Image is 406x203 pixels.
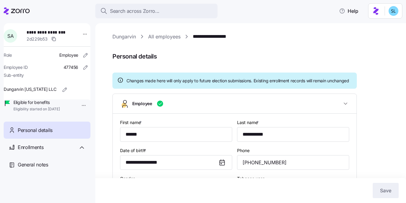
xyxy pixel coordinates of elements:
span: Eligible for benefits [13,99,60,105]
a: Dungarvin [112,33,136,41]
span: 477456 [64,64,78,70]
span: Changes made here will only apply to future election submissions. Existing enrollment records wil... [126,78,349,84]
span: 2d229b53 [27,36,48,42]
span: Save [380,187,391,194]
label: Tobacco user [237,175,264,182]
span: Dungarvin [US_STATE] LLC [4,86,56,92]
span: Search across Zorro... [110,7,159,15]
span: Help [339,7,358,15]
label: Phone [237,147,250,154]
span: Eligibility started on [DATE] [13,107,60,112]
label: Gender [120,175,135,182]
label: Last name [237,119,260,126]
button: Employee [113,94,357,114]
a: All employees [148,33,181,41]
button: Help [334,5,363,17]
img: 7c620d928e46699fcfb78cede4daf1d1 [389,6,398,16]
label: First name [120,119,143,126]
span: Sub-entity [4,72,24,78]
span: Employee [59,52,78,58]
button: Save [373,183,399,198]
label: Date of birth [120,147,147,154]
span: Personal details [18,126,53,134]
span: Role [4,52,12,58]
button: Search across Zorro... [95,4,218,18]
span: S A [7,34,13,38]
input: Phone [237,155,349,170]
span: Enrollments [18,144,43,151]
span: General notes [18,161,48,169]
span: Employee ID [4,64,28,70]
span: Employee [132,101,152,107]
span: Personal details [112,52,397,62]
